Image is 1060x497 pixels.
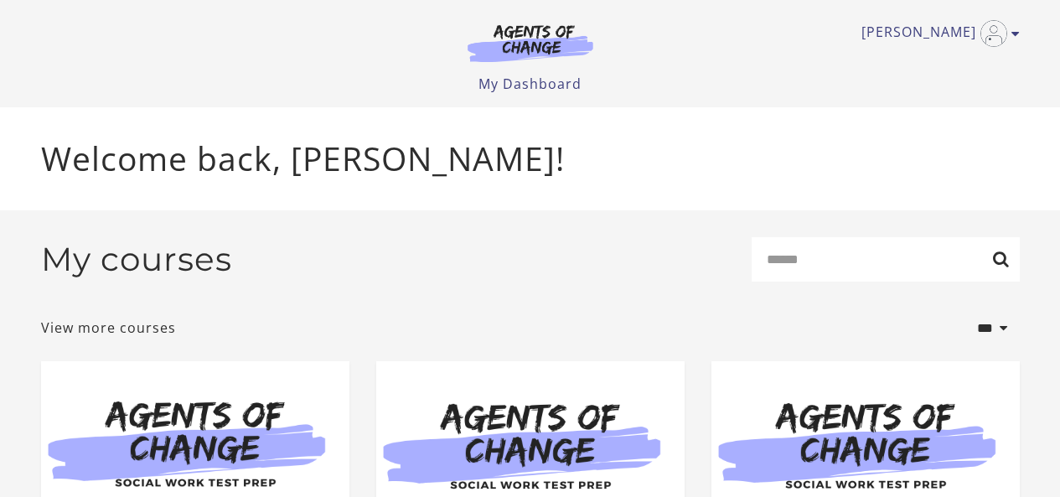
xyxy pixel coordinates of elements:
h2: My courses [41,240,232,279]
a: Toggle menu [861,20,1011,47]
a: View more courses [41,318,176,338]
img: Agents of Change Logo [450,23,611,62]
p: Welcome back, [PERSON_NAME]! [41,134,1020,184]
a: My Dashboard [478,75,582,93]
